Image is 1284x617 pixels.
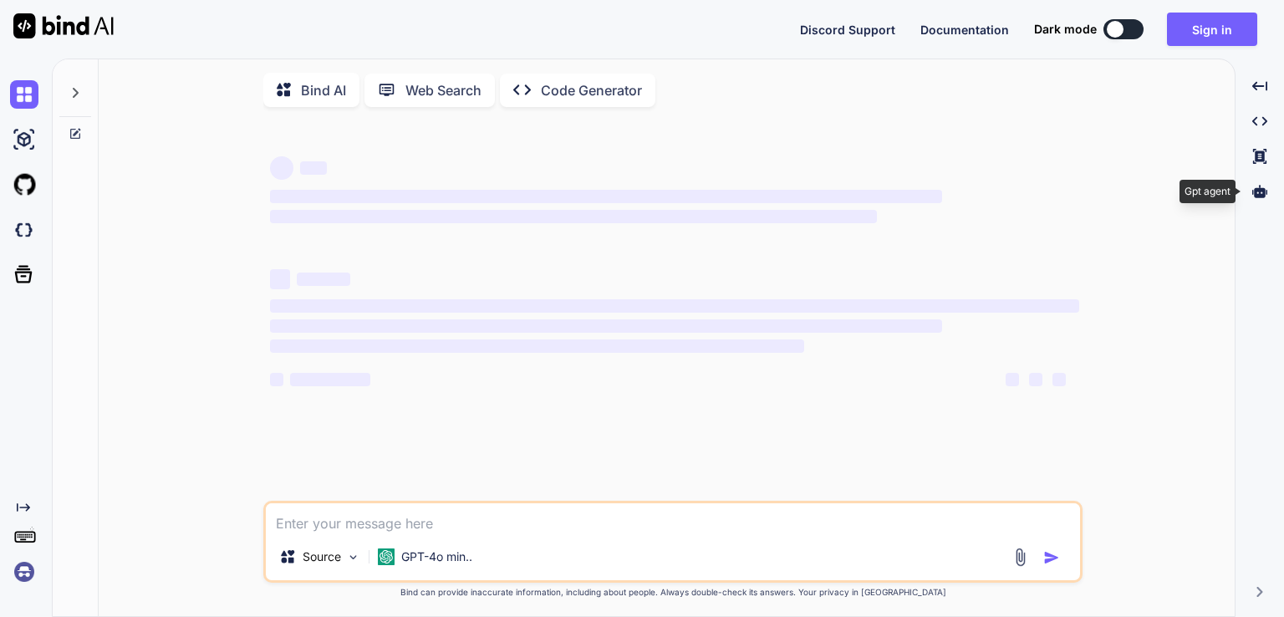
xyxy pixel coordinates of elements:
[405,80,481,100] p: Web Search
[290,373,370,386] span: ‌
[10,171,38,199] img: githubLight
[1043,549,1060,566] img: icon
[920,21,1009,38] button: Documentation
[270,373,283,386] span: ‌
[297,273,350,286] span: ‌
[303,548,341,565] p: Source
[541,80,642,100] p: Code Generator
[300,161,327,175] span: ‌
[270,339,804,353] span: ‌
[301,80,346,100] p: Bind AI
[1011,548,1030,567] img: attachment
[1180,180,1236,203] div: Gpt agent
[1029,373,1042,386] span: ‌
[270,190,941,203] span: ‌
[270,299,1079,313] span: ‌
[1167,13,1257,46] button: Sign in
[270,269,290,289] span: ‌
[378,548,395,565] img: GPT-4o mini
[401,548,472,565] p: GPT-4o min..
[10,80,38,109] img: chat
[1052,373,1066,386] span: ‌
[920,23,1009,37] span: Documentation
[346,550,360,564] img: Pick Models
[10,125,38,154] img: ai-studio
[800,23,895,37] span: Discord Support
[270,156,293,180] span: ‌
[10,558,38,586] img: signin
[800,21,895,38] button: Discord Support
[270,210,877,223] span: ‌
[1006,373,1019,386] span: ‌
[13,13,114,38] img: Bind AI
[263,586,1083,599] p: Bind can provide inaccurate information, including about people. Always double-check its answers....
[10,216,38,244] img: darkCloudIdeIcon
[270,319,941,333] span: ‌
[1034,21,1097,38] span: Dark mode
